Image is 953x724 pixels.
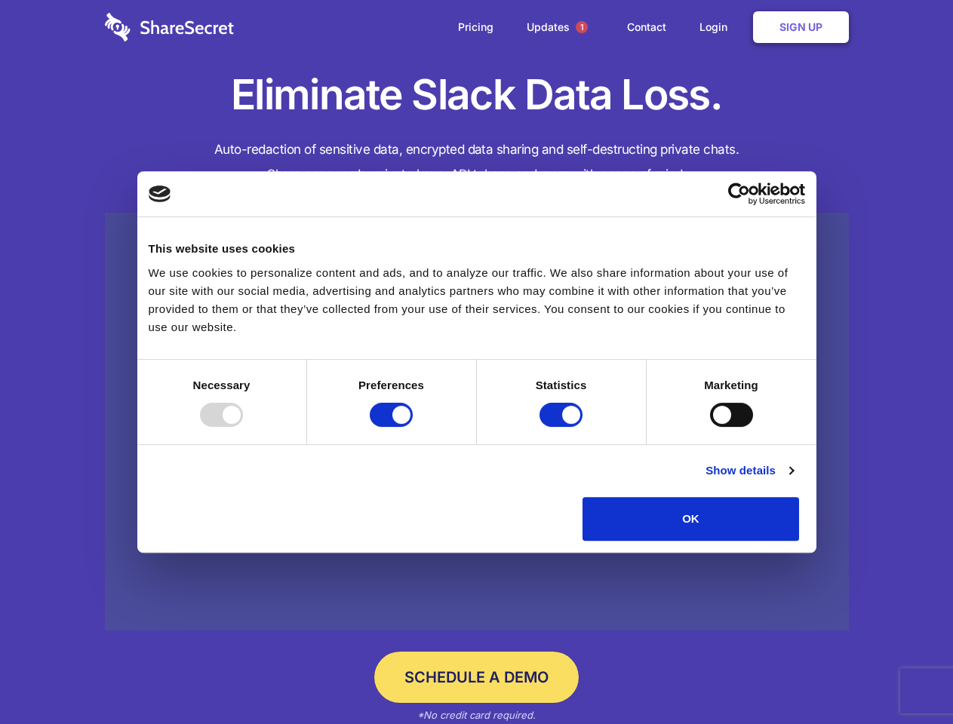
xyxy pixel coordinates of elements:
img: logo [149,186,171,202]
a: Schedule a Demo [374,652,579,703]
img: logo-wordmark-white-trans-d4663122ce5f474addd5e946df7df03e33cb6a1c49d2221995e7729f52c070b2.svg [105,13,234,41]
strong: Statistics [536,379,587,391]
h4: Auto-redaction of sensitive data, encrypted data sharing and self-destructing private chats. Shar... [105,137,849,187]
strong: Necessary [193,379,251,391]
strong: Preferences [358,379,424,391]
a: Show details [706,462,793,480]
a: Usercentrics Cookiebot - opens in a new window [673,183,805,205]
h1: Eliminate Slack Data Loss. [105,68,849,122]
a: Login [684,4,750,51]
span: 1 [576,21,588,33]
a: Contact [612,4,681,51]
em: *No credit card required. [417,709,536,721]
div: This website uses cookies [149,240,805,258]
button: OK [583,497,799,541]
a: Wistia video thumbnail [105,213,849,631]
a: Pricing [443,4,509,51]
a: Sign Up [753,11,849,43]
strong: Marketing [704,379,758,391]
div: We use cookies to personalize content and ads, and to analyze our traffic. We also share informat... [149,264,805,336]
